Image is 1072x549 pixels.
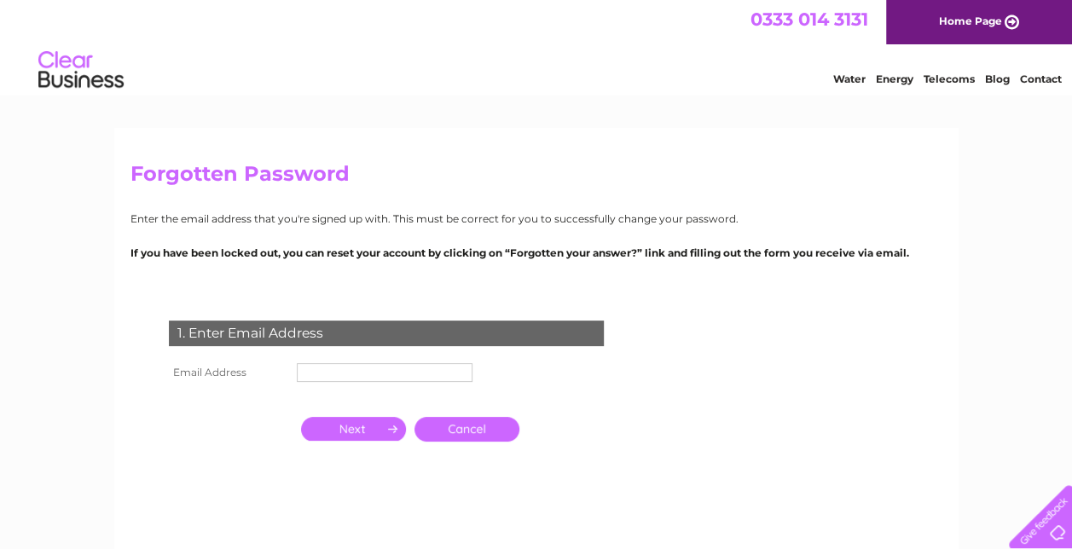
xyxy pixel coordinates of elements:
p: If you have been locked out, you can reset your account by clicking on “Forgotten your answer?” l... [130,245,942,261]
th: Email Address [165,359,293,386]
a: Contact [1020,72,1062,85]
img: logo.png [38,44,125,96]
a: Blog [985,72,1010,85]
h2: Forgotten Password [130,162,942,194]
a: Telecoms [924,72,975,85]
a: Energy [876,72,913,85]
a: Water [833,72,866,85]
a: 0333 014 3131 [750,9,868,30]
a: Cancel [414,417,519,442]
p: Enter the email address that you're signed up with. This must be correct for you to successfully ... [130,211,942,227]
div: 1. Enter Email Address [169,321,604,346]
div: Clear Business is a trading name of Verastar Limited (registered in [GEOGRAPHIC_DATA] No. 3667643... [134,9,940,83]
